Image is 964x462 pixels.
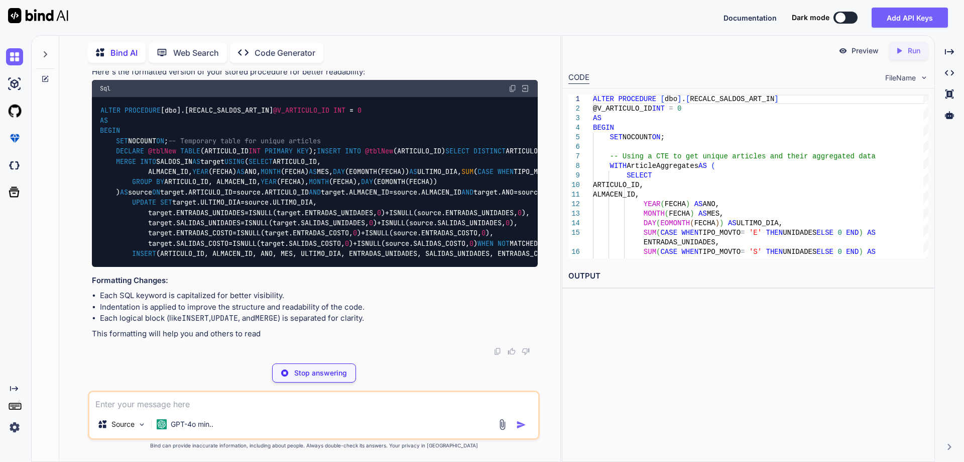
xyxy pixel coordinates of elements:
[774,95,778,103] span: ]
[677,105,681,113] span: 0
[867,248,876,256] span: AS
[690,210,694,218] span: )
[224,157,245,166] span: USING
[568,161,580,171] div: 8
[156,136,164,145] span: ON
[618,95,656,103] span: PROCEDURE
[506,218,510,227] span: 0
[568,171,580,180] div: 9
[100,116,108,125] span: AS
[245,208,249,217] span: =
[132,198,156,207] span: UPDATE
[664,210,668,218] span: (
[522,347,530,355] img: dislike
[100,106,120,115] span: ALTER
[568,209,580,219] div: 13
[100,313,538,324] li: Each logical block (like , , and ) is separated for clarity.
[627,171,652,179] span: SELECT
[111,419,135,429] p: Source
[232,229,236,238] span: =
[116,136,128,145] span: SET
[872,8,948,28] button: Add API Keys
[715,219,719,227] span: )
[261,167,281,176] span: MONTH
[698,229,741,237] span: TIPO_MOVTO
[660,133,664,141] span: ;
[265,147,309,156] span: PRIMARY KEY
[593,181,644,189] span: ARTICULO_ID,
[846,229,859,237] span: END
[610,152,820,160] span: -- Using a CTE to get unique articles and their ag
[385,208,389,217] span: +
[859,229,863,237] span: )
[736,219,782,227] span: ULTIMO_DIA,
[783,229,816,237] span: UNIDADES
[694,219,715,227] span: FECHA
[643,210,664,218] span: MONTH
[698,162,707,170] span: AS
[702,200,719,208] span: ANO,
[724,14,777,22] span: Documentation
[100,126,120,135] span: BEGIN
[365,147,393,156] span: @tblNew
[837,248,841,256] span: 0
[445,147,469,156] span: SELECT
[766,248,783,256] span: THEN
[409,167,417,176] span: AS
[568,104,580,114] div: 2
[643,257,715,265] span: SALIDAS_UNIDADES,
[652,105,664,113] span: INT
[6,75,23,93] img: ai-studio
[568,247,580,257] div: 16
[353,239,357,248] span: +
[171,419,213,429] p: GPT-4o min..
[6,419,23,436] img: settings
[669,210,690,218] span: FECHA
[255,313,278,323] code: MERGE
[138,420,146,429] img: Pick Models
[837,229,841,237] span: 0
[140,157,156,166] span: INTO
[469,239,473,248] span: 0
[249,147,261,156] span: INT
[377,208,381,217] span: 0
[255,47,315,59] p: Code Generator
[249,157,273,166] span: SELECT
[885,73,916,83] span: FileName
[110,47,138,59] p: Bind AI
[610,162,627,170] span: WITH
[160,198,172,207] span: SET
[192,157,200,166] span: AS
[461,167,473,176] span: SUM
[690,95,774,103] span: RECALC_SALDOS_ART_IN
[120,188,128,197] span: AS
[568,72,589,84] div: CODE
[711,162,715,170] span: (
[568,123,580,133] div: 4
[698,210,707,218] span: AS
[643,229,656,237] span: SUM
[240,198,245,207] span: =
[698,248,741,256] span: TIPO_MOVTO
[669,105,673,113] span: =
[132,177,152,187] span: GROUP
[652,133,660,141] span: ON
[92,328,538,340] p: This formatting will help you and others to read
[357,106,361,115] span: 0
[816,248,833,256] span: ELSE
[593,95,614,103] span: ALTER
[593,124,614,132] span: BEGIN
[741,248,745,256] span: =
[568,133,580,142] div: 5
[168,136,321,145] span: -- Temporary table for unique articles
[180,147,200,156] span: TABLE
[681,229,698,237] span: WHEN
[228,239,232,248] span: =
[125,106,161,115] span: PROCEDURE
[498,239,510,248] span: NOT
[852,46,879,56] p: Preview
[568,152,580,161] div: 7
[273,106,329,115] span: @V_ARTICULO_ID
[494,347,502,355] img: copy
[820,152,875,160] span: gregated data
